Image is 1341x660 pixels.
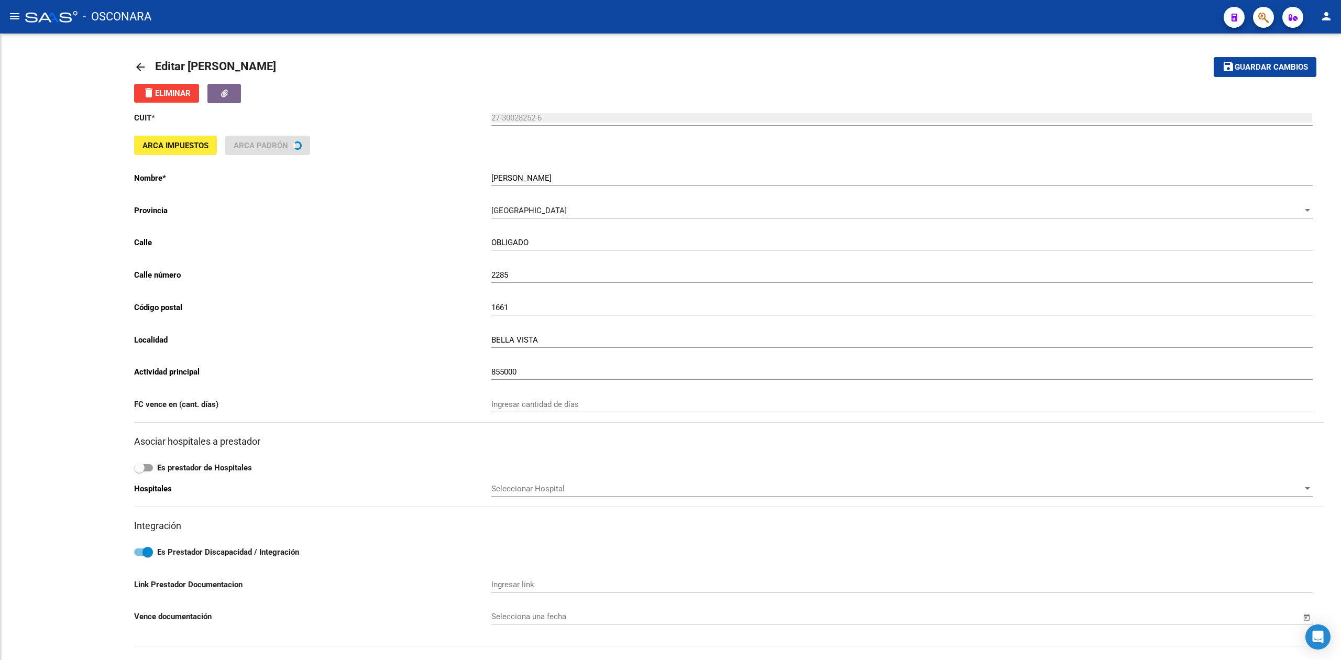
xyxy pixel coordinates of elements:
[1235,63,1308,72] span: Guardar cambios
[134,237,491,248] p: Calle
[1214,57,1316,76] button: Guardar cambios
[134,172,491,184] p: Nombre
[134,434,1324,449] h3: Asociar hospitales a prestador
[134,399,491,410] p: FC vence en (cant. días)
[142,89,191,98] span: Eliminar
[134,61,147,73] mat-icon: arrow_back
[157,463,252,472] strong: Es prestador de Hospitales
[142,86,155,99] mat-icon: delete
[134,519,1324,533] h3: Integración
[83,5,151,28] span: - OSCONARA
[1305,624,1331,650] div: Open Intercom Messenger
[157,547,299,557] strong: Es Prestador Discapacidad / Integración
[134,483,491,494] p: Hospitales
[491,206,567,215] span: [GEOGRAPHIC_DATA]
[1301,611,1313,623] button: Open calendar
[155,60,276,73] span: Editar [PERSON_NAME]
[134,611,491,622] p: Vence documentación
[134,366,491,378] p: Actividad principal
[491,484,1303,493] span: Seleccionar Hospital
[134,84,199,103] button: Eliminar
[234,141,288,150] span: ARCA Padrón
[134,136,217,155] button: ARCA Impuestos
[134,205,491,216] p: Provincia
[134,579,491,590] p: Link Prestador Documentacion
[134,302,491,313] p: Código postal
[134,112,491,124] p: CUIT
[142,141,208,150] span: ARCA Impuestos
[225,136,310,155] button: ARCA Padrón
[134,334,491,346] p: Localidad
[134,269,491,281] p: Calle número
[8,10,21,23] mat-icon: menu
[1320,10,1333,23] mat-icon: person
[1222,60,1235,73] mat-icon: save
